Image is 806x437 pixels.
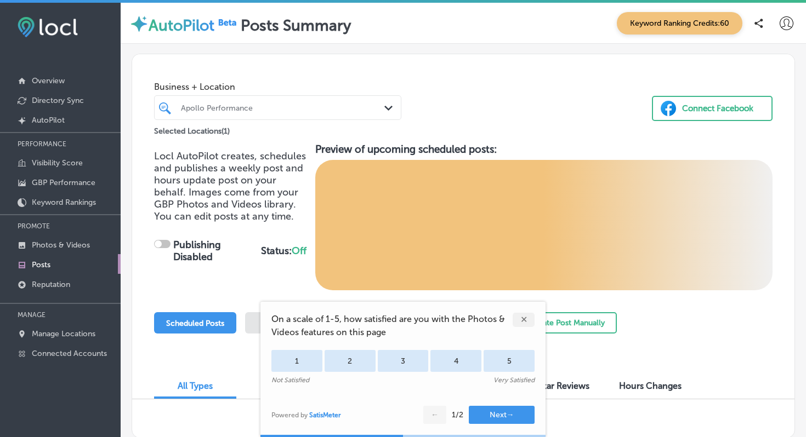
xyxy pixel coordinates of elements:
span: All Types [178,381,213,391]
p: Selected Locations ( 1 ) [154,122,230,136]
span: You can edit posts at any time. [154,210,294,222]
img: Beta [214,16,241,28]
button: Connect Facebook [652,96,773,121]
span: Locl AutoPilot creates, schedules and publishes a weekly post and hours update post on your behal... [154,150,306,210]
div: 5 [484,350,535,372]
div: 4 [430,350,481,372]
a: SatisMeter [309,411,341,419]
span: Scheduled Posts [166,319,224,328]
img: autopilot-icon [129,14,149,33]
p: GBP Performance [32,178,95,187]
p: Keyword Rankings [32,198,96,207]
p: Reputation [32,280,70,289]
button: Next→ [469,406,535,424]
p: Photos & Videos [32,240,90,250]
button: ← [423,406,446,424]
span: Hours Changes [619,381,682,391]
div: Not Satisfied [271,376,309,384]
p: Directory Sync [32,96,84,105]
p: Visibility Score [32,158,83,168]
div: 1 [271,350,322,372]
p: Posts [32,260,50,269]
div: Connect Facebook [682,100,753,117]
img: fda3e92497d09a02dc62c9cd864e3231.png [18,17,78,37]
div: ✕ [513,313,535,327]
span: On a scale of 1-5, how satisfied are you with the Photos & Videos features on this page [271,313,513,339]
div: Very Satisfied [493,376,535,384]
strong: Publishing Disabled [173,239,221,263]
div: Apollo Performance [181,103,385,112]
button: Create Post Manually [518,312,617,334]
div: 2 [325,350,376,372]
div: 3 [378,350,429,372]
span: Off [292,245,306,257]
div: 1 / 2 [452,410,463,419]
h3: Preview of upcoming scheduled posts: [315,143,773,156]
label: Posts Summary [241,16,351,34]
p: Connected Accounts [32,349,107,358]
label: AutoPilot [149,16,214,34]
p: Manage Locations [32,329,95,338]
p: AutoPilot [32,116,65,125]
span: Business + Location [154,82,401,92]
span: Keyword Ranking Credits: 60 [617,12,742,34]
span: 5-Star Reviews [530,381,589,391]
div: Powered by [271,411,341,419]
p: Overview [32,76,65,85]
strong: Status: [261,245,306,257]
